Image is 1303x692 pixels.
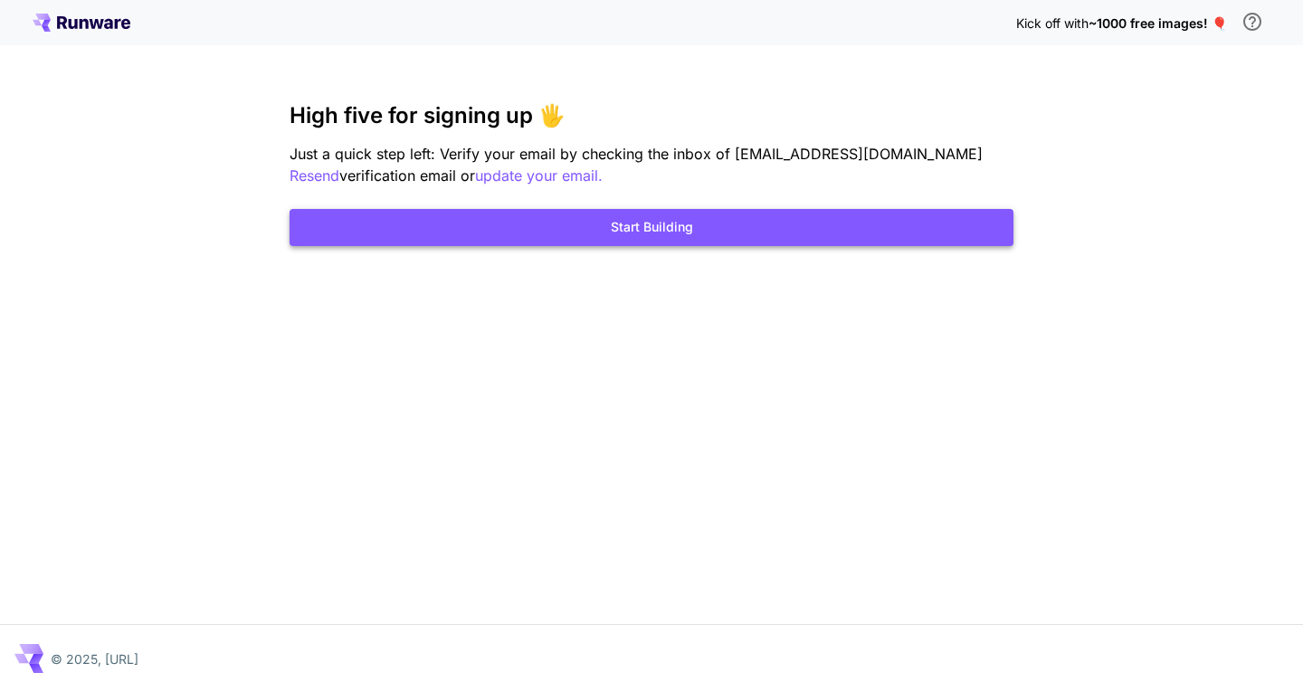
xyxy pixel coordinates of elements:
span: Just a quick step left: Verify your email by checking the inbox of [EMAIL_ADDRESS][DOMAIN_NAME] [290,145,983,163]
h3: High five for signing up 🖐️ [290,103,1013,128]
span: verification email or [339,166,475,185]
button: update your email. [475,165,603,187]
button: In order to qualify for free credit, you need to sign up with a business email address and click ... [1234,4,1270,40]
button: Resend [290,165,339,187]
span: ~1000 free images! 🎈 [1089,15,1227,31]
button: Start Building [290,209,1013,246]
p: © 2025, [URL] [51,649,138,668]
span: Kick off with [1016,15,1089,31]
